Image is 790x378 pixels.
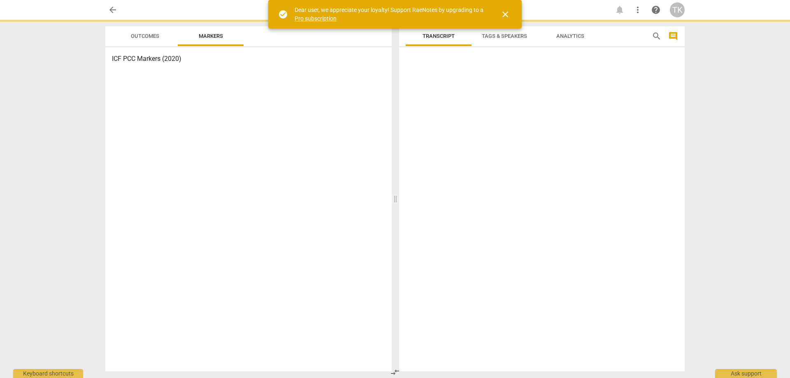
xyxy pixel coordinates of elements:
[715,369,777,378] div: Ask support
[108,5,118,15] span: arrow_back
[295,15,337,22] a: Pro subscription
[668,31,678,41] span: comment
[556,33,584,39] span: Analytics
[278,9,288,19] span: check_circle
[390,367,400,377] span: compare_arrows
[112,54,385,64] h3: ICF PCC Markers (2020)
[652,31,662,41] span: search
[482,33,527,39] span: Tags & Speakers
[650,30,663,43] button: Search
[295,6,486,23] div: Dear user, we appreciate your loyalty! Support RaeNotes by upgrading to a
[667,30,680,43] button: Show/Hide comments
[131,33,159,39] span: Outcomes
[423,33,455,39] span: Transcript
[495,5,515,24] button: Close
[13,369,83,378] div: Keyboard shortcuts
[670,2,685,17] button: TK
[633,5,643,15] span: more_vert
[651,5,661,15] span: help
[500,9,510,19] span: close
[199,33,223,39] span: Markers
[648,2,663,17] a: Help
